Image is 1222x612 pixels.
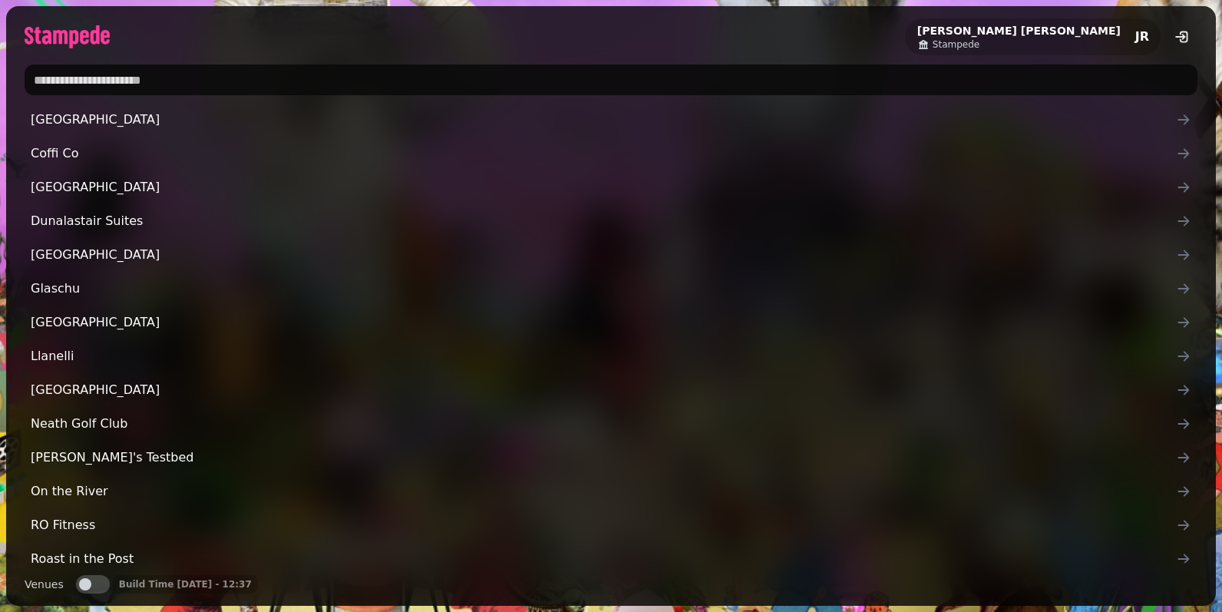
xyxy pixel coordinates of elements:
[933,38,979,51] span: Stampede
[25,172,1197,203] a: [GEOGRAPHIC_DATA]
[25,544,1197,574] a: Roast in the Post
[31,448,1176,467] span: [PERSON_NAME]'s Testbed
[119,578,252,590] p: Build Time [DATE] - 12:37
[31,381,1176,399] span: [GEOGRAPHIC_DATA]
[25,273,1197,304] a: Glaschu
[31,178,1176,197] span: [GEOGRAPHIC_DATA]
[25,409,1197,439] a: Neath Golf Club
[31,313,1176,332] span: [GEOGRAPHIC_DATA]
[31,111,1176,129] span: [GEOGRAPHIC_DATA]
[25,510,1197,541] a: RO Fitness
[25,341,1197,372] a: Llanelli
[25,375,1197,405] a: [GEOGRAPHIC_DATA]
[25,240,1197,270] a: [GEOGRAPHIC_DATA]
[25,138,1197,169] a: Coffi Co
[25,307,1197,338] a: [GEOGRAPHIC_DATA]
[25,104,1197,135] a: [GEOGRAPHIC_DATA]
[25,442,1197,473] a: [PERSON_NAME]'s Testbed
[31,482,1176,501] span: On the River
[25,25,110,48] img: logo
[31,212,1176,230] span: Dunalastair Suites
[1135,31,1149,43] span: JR
[31,144,1176,163] span: Coffi Co
[25,476,1197,507] a: On the River
[1167,22,1197,52] button: logout
[31,550,1176,568] span: Roast in the Post
[25,575,64,594] label: Venues
[31,415,1176,433] span: Neath Golf Club
[917,38,1121,51] a: Stampede
[31,280,1176,298] span: Glaschu
[31,347,1176,366] span: Llanelli
[31,516,1176,534] span: RO Fitness
[917,23,1121,38] h2: [PERSON_NAME] [PERSON_NAME]
[31,246,1176,264] span: [GEOGRAPHIC_DATA]
[25,206,1197,237] a: Dunalastair Suites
